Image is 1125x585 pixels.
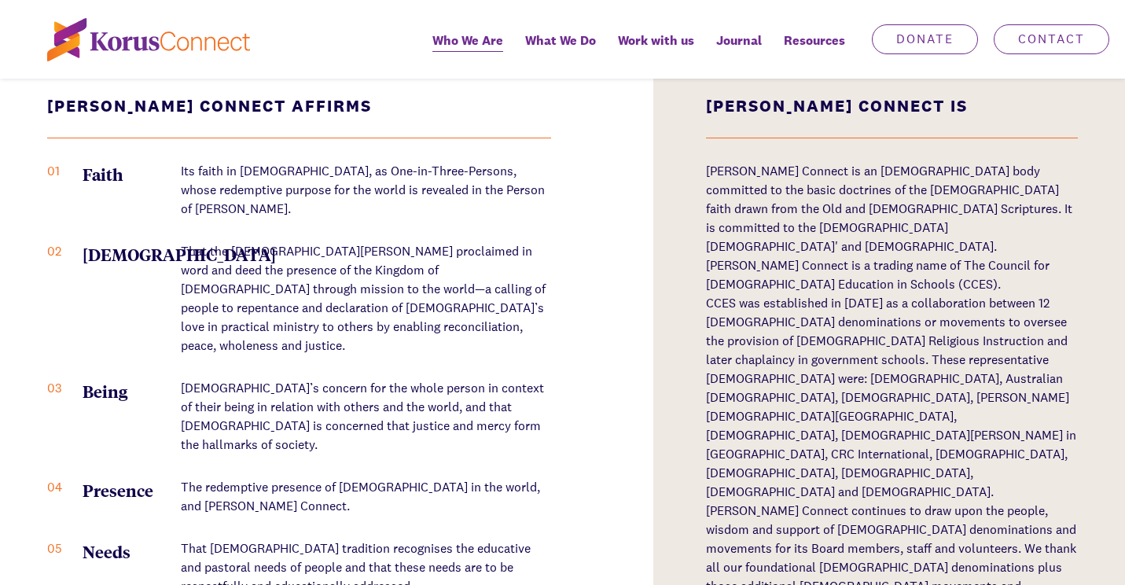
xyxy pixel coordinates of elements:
span: Needs [83,539,157,563]
a: Who We Are [421,22,514,79]
span: 04 [47,478,83,497]
span: Who We Are [432,29,503,52]
span: 05 [47,539,83,558]
span: 02 [47,242,83,261]
a: Work with us [607,22,705,79]
span: Presence [83,478,157,502]
span: Faith [83,162,157,186]
p: Its faith in [DEMOGRAPHIC_DATA], as One-in-Three-Persons, whose redemptive purpose for the world ... [181,162,551,219]
p: [PERSON_NAME] Connect is a trading name of The Council for [DEMOGRAPHIC_DATA] Education in School... [706,256,1078,294]
h3: [PERSON_NAME] Connect Is [706,98,1078,138]
span: [DEMOGRAPHIC_DATA] [83,242,157,266]
a: Contact [994,24,1109,54]
h3: [PERSON_NAME] Connect Affirms [47,98,551,138]
div: Resources [773,22,856,79]
p: [DEMOGRAPHIC_DATA]’s concern for the whole person in context of their being in relation with othe... [181,379,551,454]
p: The redemptive presence of [DEMOGRAPHIC_DATA] in the world, and [PERSON_NAME] Connect. [181,478,551,516]
a: Donate [872,24,978,54]
p: That the [DEMOGRAPHIC_DATA][PERSON_NAME] proclaimed in word and deed the presence of the Kingdom ... [181,242,551,355]
span: What We Do [525,29,596,52]
p: CCES was established in [DATE] as a collaboration between 12 [DEMOGRAPHIC_DATA] denominations or ... [706,294,1078,502]
a: What We Do [514,22,607,79]
span: Journal [716,29,762,52]
span: Work with us [618,29,694,52]
p: [PERSON_NAME] Connect is an [DEMOGRAPHIC_DATA] body committed to the basic doctrines of the [DEMO... [706,162,1078,256]
a: Journal [705,22,773,79]
img: korus-connect%2Fc5177985-88d5-491d-9cd7-4a1febad1357_logo.svg [47,18,250,61]
span: 01 [47,162,83,181]
span: 03 [47,379,83,398]
span: Being [83,379,157,403]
